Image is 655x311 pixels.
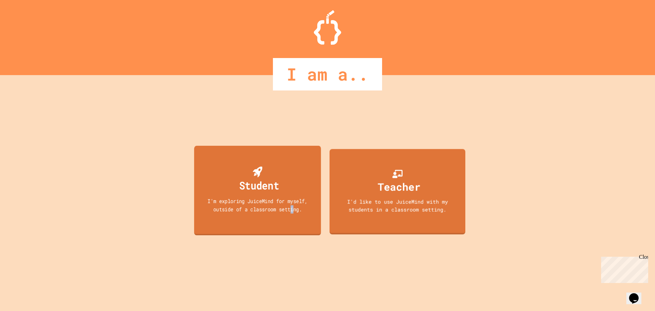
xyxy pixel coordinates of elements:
[336,198,458,213] div: I'd like to use JuiceMind with my students in a classroom setting.
[598,254,648,283] iframe: chat widget
[3,3,47,43] div: Chat with us now!Close
[314,10,341,45] img: Logo.svg
[378,179,420,194] div: Teacher
[239,177,279,193] div: Student
[201,197,315,213] div: I'm exploring JuiceMind for myself, outside of a classroom setting.
[273,58,382,90] div: I am a..
[626,284,648,304] iframe: chat widget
